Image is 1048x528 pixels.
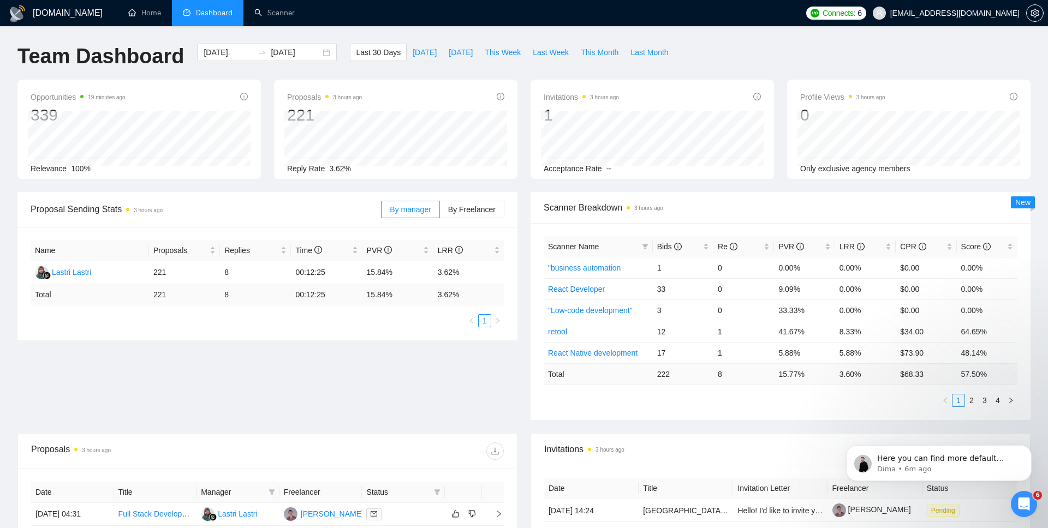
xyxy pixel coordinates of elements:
button: Start recording [69,357,78,366]
a: 4 [992,394,1004,406]
td: 5.88% [835,342,896,363]
span: Dashboard [196,8,233,17]
div: Hmm, sure, let me check 👀 [9,166,134,190]
img: UL [284,507,297,521]
td: 0.00% [774,257,835,278]
td: 0.00% [957,278,1017,299]
span: swap-right [258,48,266,57]
td: [DATE] 04:31 [31,503,114,526]
td: 3.62 % [433,284,504,305]
span: info-circle [753,93,761,100]
td: 33 [653,278,713,299]
span: download [487,447,503,455]
button: right [1004,394,1017,407]
span: Status [366,486,430,498]
span: Opportunities [31,91,126,104]
span: [DATE] [413,46,437,58]
div: Here you can find more default prompts on how to build your cover letter: Our recently updated pr... [17,198,170,369]
span: New [1015,198,1031,207]
input: End date [271,46,320,58]
time: 3 hours ago [634,205,663,211]
span: mail [371,511,377,517]
span: filter [266,484,277,500]
button: left [939,394,952,407]
span: to [258,48,266,57]
span: filter [642,243,648,250]
td: 3.60 % [835,363,896,385]
a: "Low-code development" [548,306,633,315]
td: 15.84 % [362,284,433,305]
button: right [491,314,504,327]
div: Dima says… [9,166,210,191]
a: 1 [479,315,491,327]
span: info-circle [240,93,248,100]
th: Title [639,478,733,499]
h1: Team Dashboard [17,44,184,69]
td: Total [544,363,653,385]
span: 6 [858,7,862,19]
th: Manager [196,482,279,503]
td: 9.09% [774,278,835,299]
input: Start date [204,46,253,58]
td: 0.00% [957,299,1017,321]
span: -- [606,164,611,173]
td: 0 [713,299,774,321]
td: 0.00% [835,299,896,321]
td: 57.50 % [957,363,1017,385]
span: info-circle [857,243,865,250]
img: gigradar-bm.png [209,513,217,521]
a: Full Stack Developer Needed ASAP [118,509,240,518]
td: $0.00 [896,278,956,299]
img: Profile image for Dima [31,6,49,23]
time: 3 hours ago [333,94,362,100]
button: dislike [466,507,479,520]
a: homeHome [128,8,161,17]
span: Scanner Name [548,242,599,251]
span: filter [432,484,443,500]
span: Bids [657,242,682,251]
div: Proposals [31,442,267,460]
h1: Dima [53,5,75,14]
a: Pending [927,506,964,514]
span: Last 30 Days [356,46,401,58]
button: Send a message… [187,353,205,370]
div: Oh actually there's one more thing - can you recommend some good placeholders and message reply s... [48,87,201,152]
button: This Month [575,44,624,61]
iframe: Intercom live chat [1011,491,1037,517]
td: Total [31,284,149,305]
span: Proposal Sending Stats [31,202,381,216]
th: Invitation Letter [733,478,827,499]
button: download [486,442,504,460]
time: 3 hours ago [856,94,885,100]
a: [GEOGRAPHIC_DATA] | Šiauliai| Dealership Visits [643,506,814,515]
td: 00:12:25 [291,284,362,305]
li: 1 [952,394,965,407]
td: 1 [713,342,774,363]
td: 48.14% [957,342,1017,363]
td: 17 [653,342,713,363]
span: CPR [900,242,926,251]
span: Connects: [823,7,855,19]
span: info-circle [674,243,682,250]
span: right [486,510,503,518]
button: setting [1026,4,1044,22]
td: 0.00% [835,257,896,278]
li: Next Page [1004,394,1017,407]
a: 2 [966,394,978,406]
td: 15.84% [362,261,433,284]
span: Manager [201,486,264,498]
span: info-circle [983,243,991,250]
span: [DATE] [449,46,473,58]
time: 3 hours ago [596,447,624,453]
div: sales@akveo.com says… [9,81,210,167]
div: 0 [800,105,885,125]
a: React Developer [548,285,605,293]
span: Scanner Breakdown [544,201,1017,214]
img: logo [9,5,26,22]
li: 4 [991,394,1004,407]
span: Score [961,242,991,251]
button: left [465,314,478,327]
span: Relevance [31,164,67,173]
td: 3 [653,299,713,321]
